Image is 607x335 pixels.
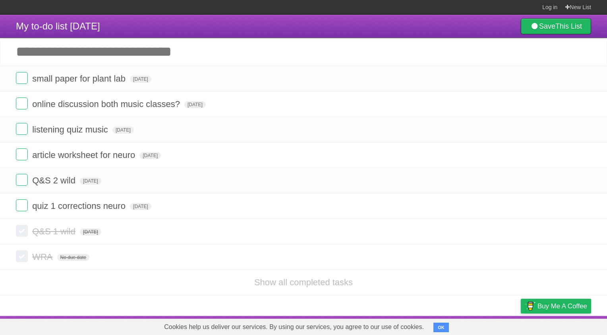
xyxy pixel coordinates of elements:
[16,97,28,109] label: Done
[16,148,28,160] label: Done
[139,152,161,159] span: [DATE]
[32,201,128,211] span: quiz 1 corrections neuro
[537,299,587,313] span: Buy me a coffee
[16,199,28,211] label: Done
[32,226,77,236] span: Q&S 1 wild
[80,228,101,236] span: [DATE]
[541,318,591,333] a: Suggest a feature
[525,299,535,313] img: Buy me a coffee
[32,74,128,84] span: small paper for plant lab
[32,99,182,109] span: online discussion both music classes?
[483,318,501,333] a: Terms
[184,101,206,108] span: [DATE]
[433,323,449,332] button: OK
[16,225,28,237] label: Done
[32,125,110,134] span: listening quiz music
[112,127,134,134] span: [DATE]
[555,22,582,30] b: This List
[16,123,28,135] label: Done
[415,318,432,333] a: About
[57,254,89,261] span: No due date
[130,76,151,83] span: [DATE]
[16,72,28,84] label: Done
[130,203,151,210] span: [DATE]
[254,277,353,287] a: Show all completed tasks
[32,175,77,185] span: Q&S 2 wild
[510,318,531,333] a: Privacy
[16,250,28,262] label: Done
[156,319,432,335] span: Cookies help us deliver our services. By using our services, you agree to our use of cookies.
[16,21,100,31] span: My to-do list [DATE]
[80,177,101,185] span: [DATE]
[441,318,474,333] a: Developers
[521,299,591,314] a: Buy me a coffee
[32,252,54,262] span: WRA
[16,174,28,186] label: Done
[521,18,591,34] a: SaveThis List
[32,150,137,160] span: article worksheet for neuro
